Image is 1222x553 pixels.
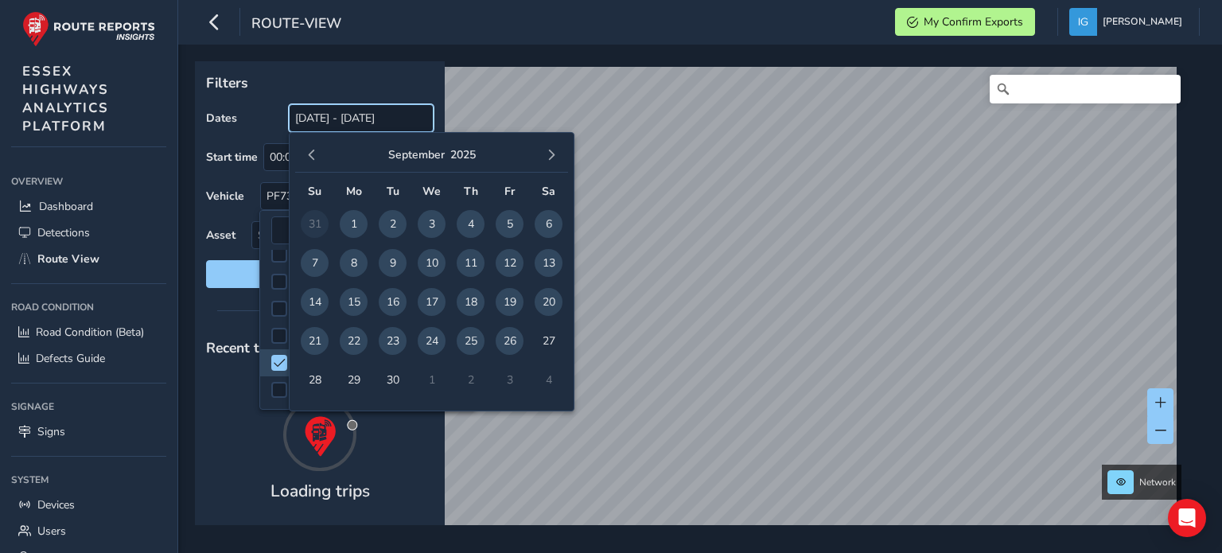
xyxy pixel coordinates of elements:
span: 18 [457,288,485,316]
span: 16 [379,288,407,316]
span: Dashboard [39,199,93,214]
span: 27 [535,327,562,355]
span: Signs [37,424,65,439]
h4: Loading trips [270,481,370,501]
span: Sa [542,184,555,199]
span: 26 [496,327,523,355]
span: Recent trips [206,338,284,357]
canvas: Map [200,67,1177,543]
span: 13 [535,249,562,277]
span: 2 [379,210,407,238]
div: Open Intercom Messenger [1168,499,1206,537]
span: We [422,184,441,199]
label: Asset [206,228,235,243]
span: 17 [418,288,446,316]
span: 25 [457,327,485,355]
span: 11 [457,249,485,277]
span: 14 [301,288,329,316]
span: 4 [457,210,485,238]
span: Users [37,524,66,539]
span: Reset filters [218,267,422,282]
span: 24 [418,327,446,355]
a: Route View [11,246,166,272]
span: ESSEX HIGHWAYS ANALYTICS PLATFORM [22,62,109,135]
button: Reset filters [206,260,434,288]
span: Defects Guide [36,351,105,366]
a: Devices [11,492,166,518]
div: PF73 0JL [261,183,407,209]
span: 19 [496,288,523,316]
span: 28 [301,366,329,394]
span: Devices [37,497,75,512]
span: 8 [340,249,368,277]
button: My Confirm Exports [895,8,1035,36]
a: Dashboard [11,193,166,220]
span: Fr [504,184,515,199]
span: 29 [340,366,368,394]
span: 15 [340,288,368,316]
label: Vehicle [206,189,244,204]
span: Su [308,184,321,199]
span: 21 [301,327,329,355]
span: 1 [340,210,368,238]
span: Network [1139,476,1176,489]
span: Route View [37,251,99,267]
a: Road Condition (Beta) [11,319,166,345]
button: 2025 [450,147,476,162]
span: My Confirm Exports [924,14,1023,29]
button: September [388,147,445,162]
div: Overview [11,169,166,193]
a: Signs [11,419,166,445]
span: 9 [379,249,407,277]
label: Dates [206,111,237,126]
span: 10 [418,249,446,277]
span: Select an asset code [252,222,407,248]
div: System [11,468,166,492]
span: 22 [340,327,368,355]
span: route-view [251,14,341,36]
label: Start time [206,150,258,165]
input: Search [990,75,1181,103]
span: 3 [418,210,446,238]
span: Tu [387,184,399,199]
span: Road Condition (Beta) [36,325,144,340]
p: Filters [206,72,434,93]
span: 7 [301,249,329,277]
span: Mo [346,184,362,199]
span: [PERSON_NAME] [1103,8,1182,36]
div: Signage [11,395,166,419]
a: Users [11,518,166,544]
a: Detections [11,220,166,246]
button: [PERSON_NAME] [1069,8,1188,36]
span: 23 [379,327,407,355]
span: 20 [535,288,562,316]
span: 6 [535,210,562,238]
img: rr logo [22,11,155,47]
span: 5 [496,210,523,238]
span: Detections [37,225,90,240]
span: Th [464,184,478,199]
span: 12 [496,249,523,277]
a: Defects Guide [11,345,166,372]
span: 30 [379,366,407,394]
img: diamond-layout [1069,8,1097,36]
div: Road Condition [11,295,166,319]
